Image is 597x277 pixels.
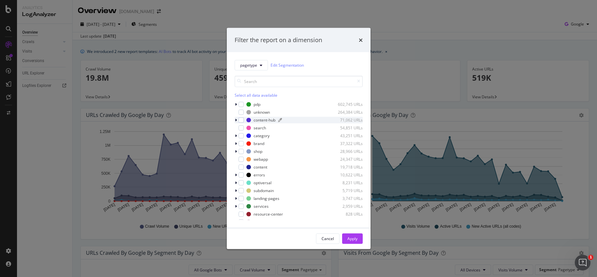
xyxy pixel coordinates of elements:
[254,133,270,138] div: category
[254,204,269,209] div: services
[271,62,304,69] a: Edit Segmentation
[235,92,363,98] div: Select all data available
[331,204,363,209] div: 2,959 URLs
[254,102,260,107] div: pdp
[254,149,262,154] div: shop
[331,180,363,186] div: 8,231 URLs
[254,211,283,217] div: resource-center
[359,36,363,44] div: times
[331,156,363,162] div: 24,347 URLs
[316,233,340,244] button: Cancel
[331,102,363,107] div: 602,745 URLs
[331,117,363,123] div: 71,062 URLs
[331,164,363,170] div: 19,718 URLs
[254,164,267,170] div: content
[254,196,279,201] div: landing-pages
[331,188,363,193] div: 5,719 URLs
[331,109,363,115] div: 264,384 URLs
[575,255,590,270] iframe: Intercom live chat
[331,149,363,154] div: 28,966 URLs
[588,255,593,260] span: 1
[331,211,363,217] div: 828 URLs
[347,236,357,241] div: Apply
[254,156,268,162] div: webapp
[331,219,363,225] div: 96 URLs
[254,141,264,146] div: brand
[254,219,270,225] div: specialty
[240,62,257,68] span: pagetype
[235,75,363,87] input: Search
[227,28,371,249] div: modal
[331,172,363,178] div: 10,622 URLs
[322,236,334,241] div: Cancel
[254,172,265,178] div: errors
[331,125,363,131] div: 54,851 URLs
[235,60,268,70] button: pagetype
[331,196,363,201] div: 3,747 URLs
[254,125,266,131] div: search
[331,133,363,138] div: 43,251 URLs
[235,36,322,44] div: Filter the report on a dimension
[254,117,275,123] div: content-hub
[331,141,363,146] div: 37,322 URLs
[254,109,270,115] div: unknown
[254,188,274,193] div: subdomain
[254,180,272,186] div: optiversal
[342,233,363,244] button: Apply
